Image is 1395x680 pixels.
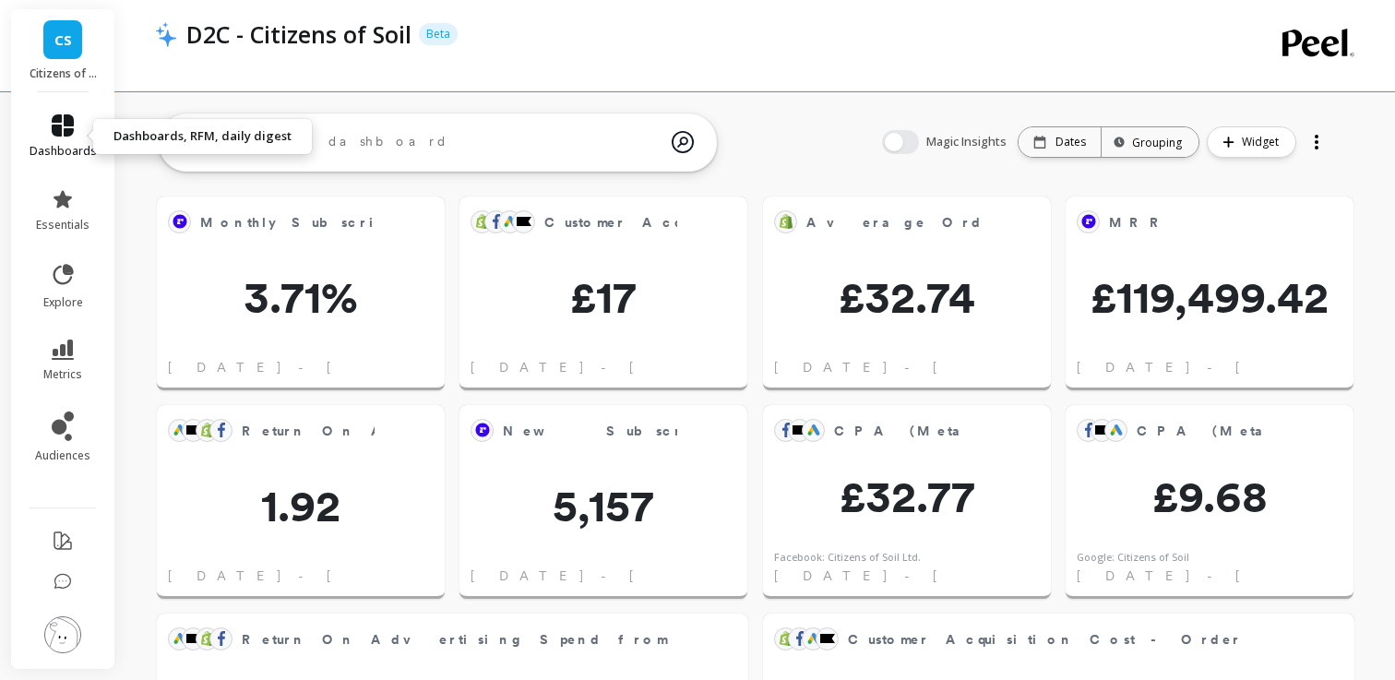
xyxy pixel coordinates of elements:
[848,630,1242,650] span: Customer Acquisition Cost - Order
[30,48,44,63] img: website_grey.svg
[204,109,311,121] div: Keywords by Traffic
[157,483,445,528] span: 1.92
[419,23,458,45] p: Beta
[54,30,72,51] span: CS
[471,567,745,585] span: [DATE] - [DATE]
[1077,358,1351,376] span: [DATE] - [DATE]
[926,133,1010,151] span: Magic Insights
[242,630,859,650] span: Return On Advertising Spend from new customers
[1242,133,1284,151] span: Widget
[774,550,921,566] div: Facebook: Citizens of Soil Ltd.
[200,213,721,233] span: Monthly Subscribers [PERSON_NAME]
[168,358,442,376] span: [DATE] - [DATE]
[1109,209,1283,235] span: MRR
[200,209,375,235] span: Monthly Subscribers Churn Rate
[155,21,177,47] img: header icon
[544,209,677,235] span: Customer Acquisition Cost - Order
[1118,134,1182,151] div: Grouping
[1207,126,1296,158] button: Widget
[242,422,859,441] span: Return On Advertising Spend from new customers
[774,358,1048,376] span: [DATE] - [DATE]
[1077,567,1351,585] span: [DATE] - [DATE]
[43,367,82,382] span: metrics
[30,30,44,44] img: logo_orange.svg
[44,616,81,653] img: profile picture
[763,275,1051,319] span: £32.74
[184,107,198,122] img: tab_keywords_by_traffic_grey.svg
[459,275,747,319] span: £17
[242,418,375,444] span: Return On Advertising Spend from new customers
[157,275,445,319] span: 3.71%
[834,422,1096,441] span: CPA (Meta + Google)
[1066,474,1353,519] span: £9.68
[1137,418,1283,444] span: CPA (Meta + Google)
[186,18,411,50] p: D2C - Citizens of Soil
[503,418,677,444] span: New Subscribers
[544,213,938,233] span: Customer Acquisition Cost - Order
[806,213,1201,233] span: Average Order Value (New)
[43,295,83,310] span: explore
[242,626,678,652] span: Return On Advertising Spend from new customers
[1055,135,1086,149] p: Dates
[50,107,65,122] img: tab_domain_overview_orange.svg
[763,474,1051,519] span: £32.77
[774,567,1048,585] span: [DATE] - [DATE]
[806,209,981,235] span: Average Order Value (New)
[1066,275,1353,319] span: £119,499.42
[471,358,745,376] span: [DATE] - [DATE]
[70,109,165,121] div: Domain Overview
[672,117,694,167] img: magic search icon
[459,483,747,528] span: 5,157
[503,422,746,441] span: New Subscribers
[848,626,1284,652] span: Customer Acquisition Cost - Order
[36,218,89,233] span: essentials
[30,66,97,81] p: Citizens of Soil
[48,48,203,63] div: Domain: [DOMAIN_NAME]
[1109,213,1170,233] span: MRR
[35,448,90,463] span: audiences
[168,567,442,585] span: [DATE] - [DATE]
[52,30,90,44] div: v 4.0.25
[834,418,981,444] span: CPA (Meta + Google)
[30,144,97,159] span: dashboards
[1077,550,1189,566] div: Google: Citizens of Soil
